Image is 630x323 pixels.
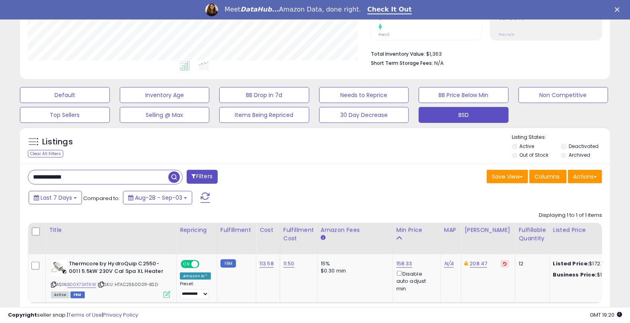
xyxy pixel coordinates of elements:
[20,87,110,103] button: Default
[180,226,214,234] div: Repricing
[519,226,546,243] div: Fulfillable Quantity
[180,272,211,280] div: Amazon AI *
[28,150,63,158] div: Clear All Filters
[51,260,67,276] img: 31gYEEQBHJL._SL40_.jpg
[319,87,409,103] button: Needs to Reprice
[371,49,596,58] li: $1,363
[553,226,622,234] div: Listed Price
[120,87,210,103] button: Inventory Age
[240,6,279,13] i: DataHub...
[283,226,314,243] div: Fulfillment Cost
[205,4,218,16] img: Profile image for Georgie
[519,87,609,103] button: Non Competitive
[321,226,390,234] div: Amazon Fees
[187,170,218,184] button: Filters
[67,281,96,288] a: B00K73XT6W
[569,152,590,158] label: Archived
[69,260,166,277] b: Thermcore by HydroQuip C2550-0011 5.5kW 230V Cal Spa XL Heater
[539,212,602,219] div: Displaying 1 to 1 of 1 items
[42,136,73,148] h5: Listings
[553,271,619,278] div: $170.29
[51,260,170,297] div: ASIN:
[529,170,567,183] button: Columns
[499,32,514,37] small: Prev: N/A
[123,191,192,204] button: Aug-28 - Sep-03
[29,191,82,204] button: Last 7 Days
[83,195,120,202] span: Compared to:
[470,260,488,268] a: 208.47
[590,311,622,319] span: 2025-09-11 19:20 GMT
[553,260,589,267] b: Listed Price:
[198,261,211,268] span: OFF
[224,6,361,14] div: Meet Amazon Data, done right.
[396,226,437,234] div: Min Price
[464,226,512,234] div: [PERSON_NAME]
[120,107,210,123] button: Selling @ Max
[51,292,69,298] span: All listings currently available for purchase on Amazon
[219,87,309,103] button: BB Drop in 7d
[419,107,509,123] button: BSD
[321,267,387,274] div: $0.30 min
[259,226,277,234] div: Cost
[259,260,274,268] a: 113.58
[70,292,85,298] span: FBM
[220,226,253,234] div: Fulfillment
[20,107,110,123] button: Top Sellers
[519,260,543,267] div: 12
[569,143,599,150] label: Deactivated
[319,107,409,123] button: 30 Day Decrease
[520,143,534,150] label: Active
[434,59,444,67] span: N/A
[68,311,102,319] a: Terms of Use
[219,107,309,123] button: Items Being Repriced
[180,281,211,299] div: Preset:
[553,260,619,267] div: $172.72
[378,32,390,37] small: Prev: 0
[444,226,458,234] div: MAP
[103,311,138,319] a: Privacy Policy
[615,7,623,12] div: Close
[321,234,326,241] small: Amazon Fees.
[520,152,549,158] label: Out of Stock
[371,60,433,66] b: Short Term Storage Fees:
[534,173,560,181] span: Columns
[568,170,602,183] button: Actions
[181,261,191,268] span: ON
[396,260,412,268] a: 158.33
[98,281,158,288] span: | SKU: HTAC25500011-BSD
[41,194,72,202] span: Last 7 Days
[135,194,182,202] span: Aug-28 - Sep-03
[444,260,454,268] a: N/A
[367,6,412,14] a: Check It Out
[487,170,528,183] button: Save View
[321,260,387,267] div: 15%
[283,260,295,268] a: 11.50
[553,271,597,278] b: Business Price:
[371,51,425,57] b: Total Inventory Value:
[220,259,236,268] small: FBM
[8,311,37,319] strong: Copyright
[8,311,138,319] div: seller snap | |
[512,134,610,141] p: Listing States:
[396,269,435,292] div: Disable auto adjust min
[49,226,173,234] div: Title
[419,87,509,103] button: BB Price Below Min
